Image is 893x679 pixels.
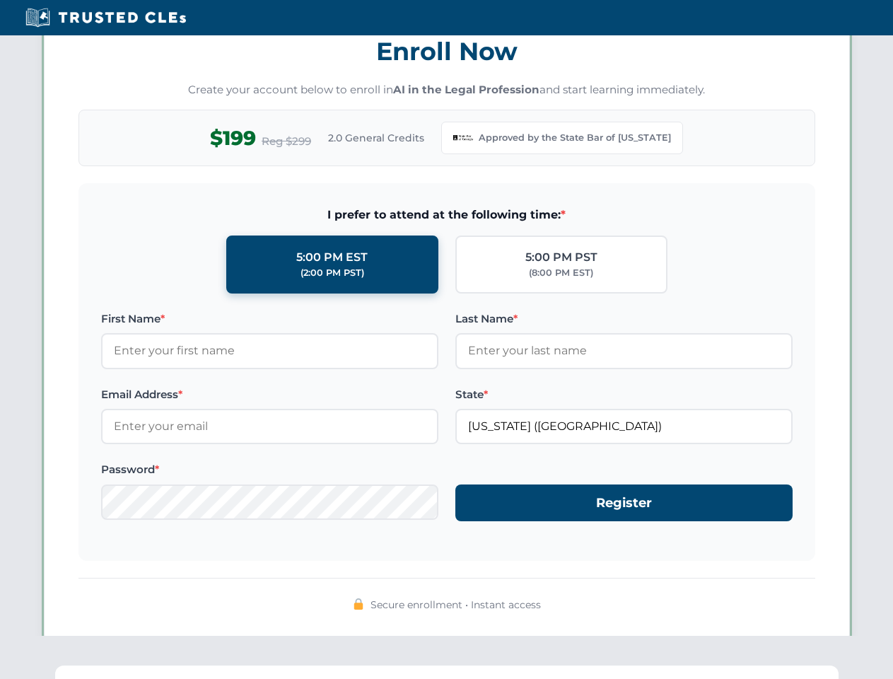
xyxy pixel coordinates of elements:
[393,83,539,96] strong: AI in the Legal Profession
[370,597,541,613] span: Secure enrollment • Instant access
[101,409,438,444] input: Enter your email
[101,333,438,368] input: Enter your first name
[296,248,368,267] div: 5:00 PM EST
[353,598,364,610] img: 🔒
[262,133,311,150] span: Reg $299
[525,248,597,267] div: 5:00 PM PST
[529,266,593,280] div: (8:00 PM EST)
[21,7,190,28] img: Trusted CLEs
[455,484,793,522] button: Register
[455,333,793,368] input: Enter your last name
[453,128,473,148] img: Georgia Bar
[455,409,793,444] input: Georgia (GA)
[101,206,793,224] span: I prefer to attend at the following time:
[101,386,438,403] label: Email Address
[101,461,438,478] label: Password
[455,311,793,327] label: Last Name
[78,82,815,98] p: Create your account below to enroll in and start learning immediately.
[455,386,793,403] label: State
[479,131,671,145] span: Approved by the State Bar of [US_STATE]
[210,122,256,154] span: $199
[300,266,364,280] div: (2:00 PM PST)
[78,29,815,74] h3: Enroll Now
[328,130,424,146] span: 2.0 General Credits
[101,311,438,327] label: First Name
